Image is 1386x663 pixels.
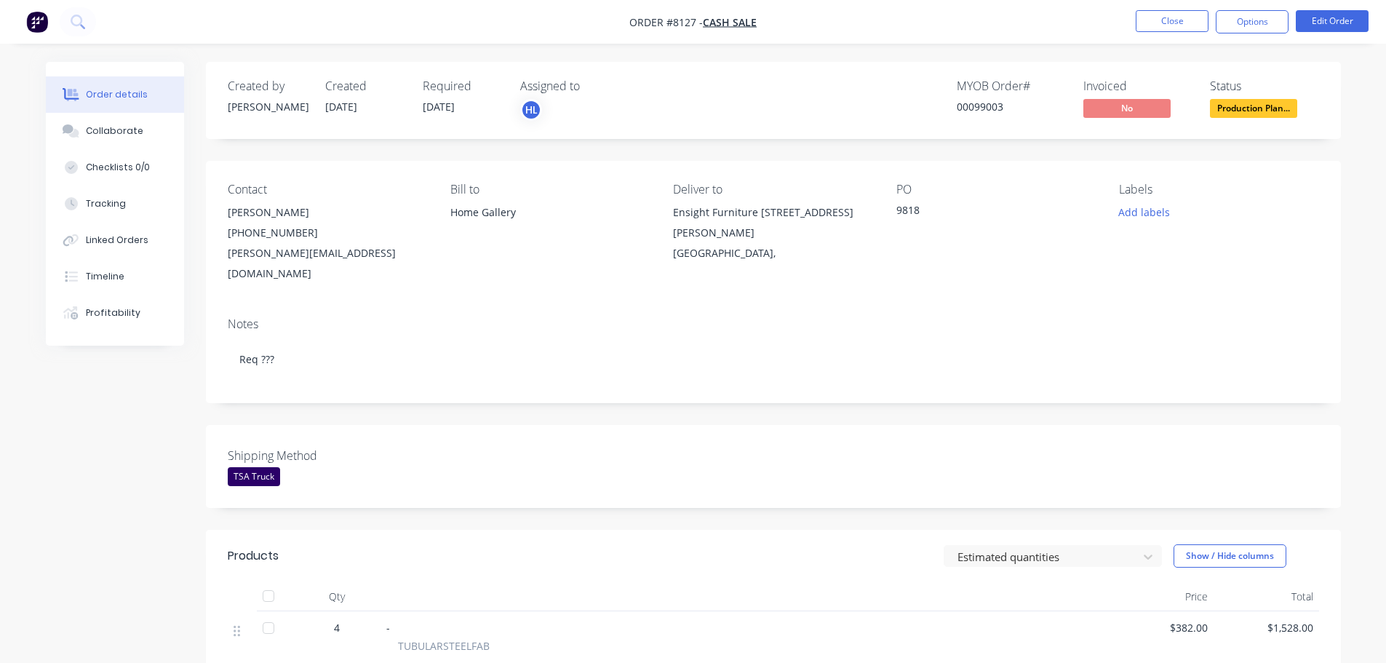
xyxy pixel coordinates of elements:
[896,202,1078,223] div: 9818
[86,161,150,174] div: Checklists 0/0
[325,79,405,93] div: Created
[1210,79,1319,93] div: Status
[86,234,148,247] div: Linked Orders
[228,337,1319,381] div: Req ???
[1214,582,1319,611] div: Total
[46,295,184,331] button: Profitability
[673,243,872,263] div: [GEOGRAPHIC_DATA],
[957,79,1066,93] div: MYOB Order #
[46,258,184,295] button: Timeline
[86,124,143,138] div: Collaborate
[86,270,124,283] div: Timeline
[673,202,872,263] div: Ensight Furniture [STREET_ADDRESS][PERSON_NAME][GEOGRAPHIC_DATA],
[1083,99,1171,117] span: No
[1219,620,1313,635] span: $1,528.00
[46,76,184,113] button: Order details
[228,243,427,284] div: [PERSON_NAME][EMAIL_ADDRESS][DOMAIN_NAME]
[1136,10,1208,32] button: Close
[1296,10,1369,32] button: Edit Order
[293,582,381,611] div: Qty
[46,149,184,186] button: Checklists 0/0
[46,113,184,149] button: Collaborate
[228,183,427,196] div: Contact
[703,15,757,29] a: Cash Sale
[1119,183,1318,196] div: Labels
[334,620,340,635] span: 4
[673,202,872,243] div: Ensight Furniture [STREET_ADDRESS][PERSON_NAME]
[896,183,1096,196] div: PO
[86,306,140,319] div: Profitability
[1108,582,1214,611] div: Price
[398,638,490,654] span: TUBULARSTEELFAB
[957,99,1066,114] div: 00099003
[1111,202,1178,222] button: Add labels
[423,100,455,114] span: [DATE]
[1174,544,1286,568] button: Show / Hide columns
[450,183,650,196] div: Bill to
[46,222,184,258] button: Linked Orders
[423,79,503,93] div: Required
[86,88,148,101] div: Order details
[520,99,542,121] button: HL
[1083,79,1192,93] div: Invoiced
[86,197,126,210] div: Tracking
[520,79,666,93] div: Assigned to
[1114,620,1208,635] span: $382.00
[450,202,650,223] div: Home Gallery
[228,447,410,464] label: Shipping Method
[228,467,280,486] div: TSA Truck
[228,202,427,223] div: [PERSON_NAME]
[228,202,427,284] div: [PERSON_NAME][PHONE_NUMBER][PERSON_NAME][EMAIL_ADDRESS][DOMAIN_NAME]
[228,547,279,565] div: Products
[1216,10,1289,33] button: Options
[228,99,308,114] div: [PERSON_NAME]
[26,11,48,33] img: Factory
[1210,99,1297,117] span: Production Plan...
[228,317,1319,331] div: Notes
[450,202,650,249] div: Home Gallery
[673,183,872,196] div: Deliver to
[1210,99,1297,121] button: Production Plan...
[325,100,357,114] span: [DATE]
[46,186,184,222] button: Tracking
[228,223,427,243] div: [PHONE_NUMBER]
[228,79,308,93] div: Created by
[386,621,390,635] span: -
[629,15,703,29] span: Order #8127 -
